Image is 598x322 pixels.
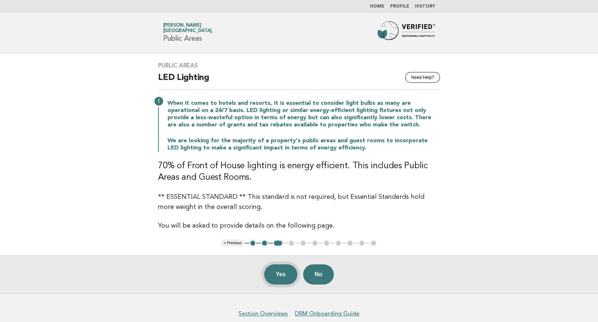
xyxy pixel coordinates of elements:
[167,100,440,129] p: When it comes to hotels and resorts, it is essential to consider light bulbs as many are operatio...
[415,4,435,9] a: History
[390,4,409,9] a: Profile
[303,264,334,285] button: No
[158,62,440,69] h3: Public Areas
[158,72,440,90] h2: LED Lighting
[163,23,212,42] h1: Public Areas
[261,240,268,247] button: 2
[273,240,283,247] button: 3
[167,137,440,152] p: We are looking for the majority of a property's public areas and guest rooms to incorporate LED l...
[370,4,384,9] a: Home
[163,23,212,33] a: [PERSON_NAME][GEOGRAPHIC_DATA]
[221,240,244,247] button: < Previous
[264,264,297,285] button: Yes
[158,160,440,183] h3: 70% of Front of House lighting is energy efficient. This includes Public Areas and Guest Rooms.
[158,192,440,212] p: ** ESSENTIAL STANDARD ** This standard is not required, but Essential Standards hold more weight ...
[163,29,212,33] span: [GEOGRAPHIC_DATA]
[249,240,257,247] button: 1
[295,310,359,317] a: DRM Onboarding Guide
[405,72,440,83] button: Need Help?
[239,310,288,317] a: Section Overviews
[158,221,440,231] p: You will be asked to provide details on the following page.
[377,21,435,44] img: Forbes Travel Guide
